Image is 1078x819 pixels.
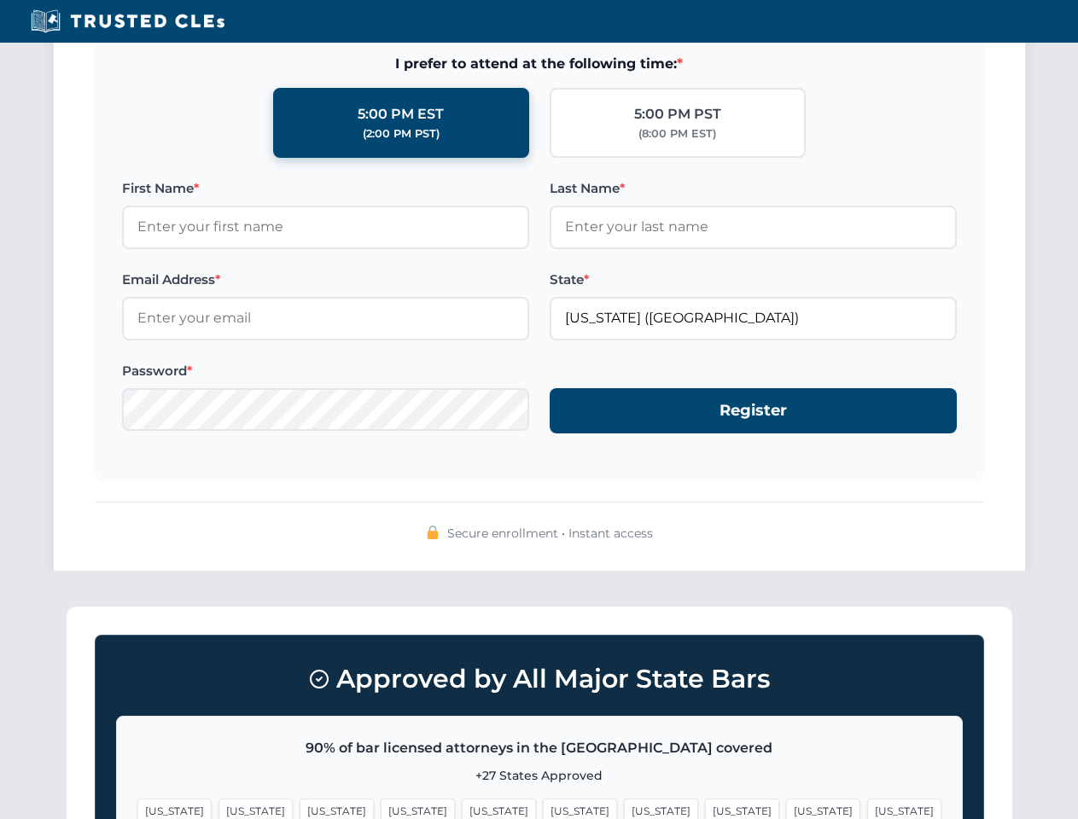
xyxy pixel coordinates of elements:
[122,361,529,381] label: Password
[638,125,716,142] div: (8:00 PM EST)
[426,526,440,539] img: 🔒
[634,103,721,125] div: 5:00 PM PST
[116,656,963,702] h3: Approved by All Major State Bars
[358,103,444,125] div: 5:00 PM EST
[447,524,653,543] span: Secure enrollment • Instant access
[137,737,941,759] p: 90% of bar licensed attorneys in the [GEOGRAPHIC_DATA] covered
[550,388,957,433] button: Register
[137,766,941,785] p: +27 States Approved
[122,206,529,248] input: Enter your first name
[363,125,440,142] div: (2:00 PM PST)
[550,297,957,340] input: Florida (FL)
[550,270,957,290] label: State
[550,206,957,248] input: Enter your last name
[122,297,529,340] input: Enter your email
[26,9,230,34] img: Trusted CLEs
[122,270,529,290] label: Email Address
[122,178,529,199] label: First Name
[550,178,957,199] label: Last Name
[122,53,957,75] span: I prefer to attend at the following time:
